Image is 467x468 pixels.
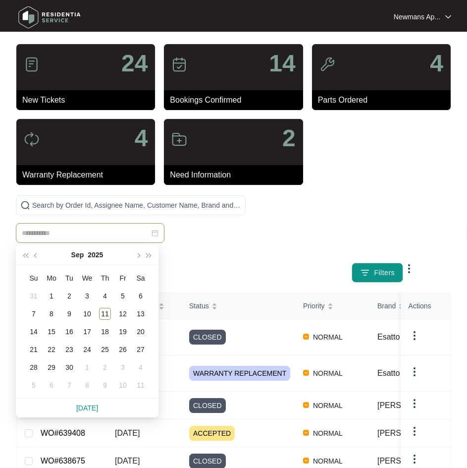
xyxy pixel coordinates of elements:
img: dropdown arrow [403,263,415,275]
span: [DATE] [115,457,140,465]
div: 28 [28,361,40,373]
img: dropdown arrow [409,366,420,378]
div: 25 [99,344,111,355]
div: 13 [135,308,147,320]
span: Esatto [377,369,400,377]
td: 2025-09-19 [114,323,132,341]
a: WO#638675 [41,457,85,465]
th: Sa [132,269,150,287]
th: We [78,269,96,287]
td: 2025-09-30 [60,358,78,376]
span: CLOSED [189,330,226,345]
td: 2025-09-17 [78,323,96,341]
img: search-icon [20,200,30,210]
td: 2025-09-24 [78,341,96,358]
div: 20 [135,326,147,338]
img: dropdown arrow [445,14,451,19]
th: Priority [295,293,369,319]
img: Vercel Logo [303,370,309,376]
span: Brand [377,300,396,311]
td: 2025-09-21 [25,341,43,358]
td: 2025-09-12 [114,305,132,323]
td: 2025-10-06 [43,376,60,394]
div: 29 [46,361,57,373]
div: 30 [63,361,75,373]
td: 2025-09-02 [60,287,78,305]
div: 3 [81,290,93,302]
span: ACCEPTED [189,426,235,441]
p: 4 [135,126,148,150]
div: 8 [46,308,57,320]
div: 24 [81,344,93,355]
img: icon [319,57,335,72]
td: 2025-10-05 [25,376,43,394]
td: 2025-09-23 [60,341,78,358]
div: 7 [63,379,75,391]
p: Newmans Ap... [394,12,440,22]
div: 6 [135,290,147,302]
td: 2025-09-20 [132,323,150,341]
div: 10 [81,308,93,320]
td: 2025-09-22 [43,341,60,358]
td: 2025-10-11 [132,376,150,394]
button: Sep [71,245,84,265]
span: [DATE] [115,429,140,437]
a: [DATE] [76,404,98,412]
div: 15 [46,326,57,338]
img: Vercel Logo [303,402,309,408]
img: icon [24,57,40,72]
th: Actions [401,293,450,319]
div: 22 [46,344,57,355]
div: 11 [135,379,147,391]
td: 2025-10-02 [96,358,114,376]
th: Fr [114,269,132,287]
div: 26 [117,344,129,355]
span: WARRANTY REPLACEMENT [189,366,290,381]
div: 11 [99,308,111,320]
img: icon [171,57,187,72]
img: dropdown arrow [409,425,420,437]
div: 6 [46,379,57,391]
span: NORMAL [309,455,347,467]
div: 4 [135,361,147,373]
div: 31 [28,290,40,302]
input: Search by Order Id, Assignee Name, Customer Name, Brand and Model [32,200,241,211]
div: 12 [117,308,129,320]
p: Need Information [170,169,303,181]
div: 16 [63,326,75,338]
td: 2025-09-07 [25,305,43,323]
img: dropdown arrow [409,453,420,465]
p: 14 [269,52,295,75]
td: 2025-10-09 [96,376,114,394]
p: Parts Ordered [318,94,451,106]
img: residentia service logo [15,2,84,32]
td: 2025-09-11 [96,305,114,323]
td: 2025-09-26 [114,341,132,358]
p: New Tickets [22,94,155,106]
td: 2025-09-01 [43,287,60,305]
div: 1 [81,361,93,373]
span: Esatto [377,333,400,341]
div: 23 [63,344,75,355]
div: 9 [99,379,111,391]
button: filter iconFilters [352,263,403,283]
div: 17 [81,326,93,338]
td: 2025-09-10 [78,305,96,323]
span: NORMAL [309,367,347,379]
td: 2025-09-15 [43,323,60,341]
td: 2025-09-08 [43,305,60,323]
td: 2025-08-31 [25,287,43,305]
div: 14 [28,326,40,338]
td: 2025-09-04 [96,287,114,305]
p: 2 [282,126,296,150]
div: 19 [117,326,129,338]
td: 2025-10-04 [132,358,150,376]
img: dropdown arrow [409,398,420,409]
span: Status [189,300,209,311]
td: 2025-09-28 [25,358,43,376]
span: Priority [303,300,325,311]
p: 24 [121,52,148,75]
span: CLOSED [189,398,226,413]
span: NORMAL [309,400,347,411]
td: 2025-09-06 [132,287,150,305]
